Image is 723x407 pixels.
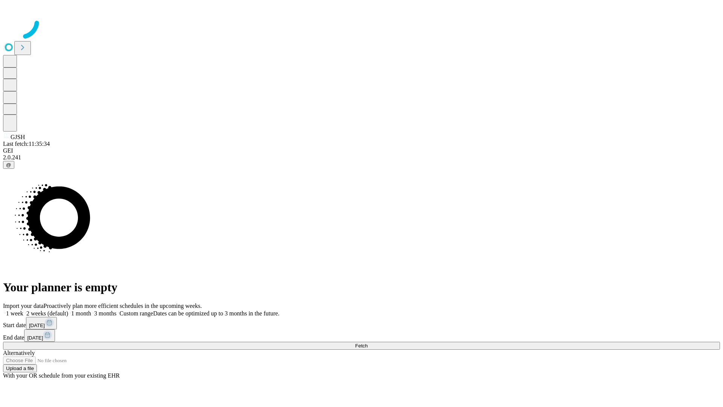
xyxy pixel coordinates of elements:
[6,162,11,168] span: @
[3,317,720,329] div: Start date
[3,147,720,154] div: GEI
[29,323,45,328] span: [DATE]
[3,303,44,309] span: Import your data
[3,329,720,342] div: End date
[3,154,720,161] div: 2.0.241
[3,342,720,350] button: Fetch
[11,134,25,140] span: GJSH
[6,310,23,317] span: 1 week
[24,329,55,342] button: [DATE]
[3,161,14,169] button: @
[44,303,202,309] span: Proactively plan more efficient schedules in the upcoming weeks.
[71,310,91,317] span: 1 month
[3,372,120,379] span: With your OR schedule from your existing EHR
[355,343,368,349] span: Fetch
[119,310,153,317] span: Custom range
[3,280,720,294] h1: Your planner is empty
[3,141,50,147] span: Last fetch: 11:35:34
[26,317,57,329] button: [DATE]
[153,310,279,317] span: Dates can be optimized up to 3 months in the future.
[3,350,35,356] span: Alternatively
[27,335,43,341] span: [DATE]
[94,310,116,317] span: 3 months
[3,364,37,372] button: Upload a file
[26,310,68,317] span: 2 weeks (default)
